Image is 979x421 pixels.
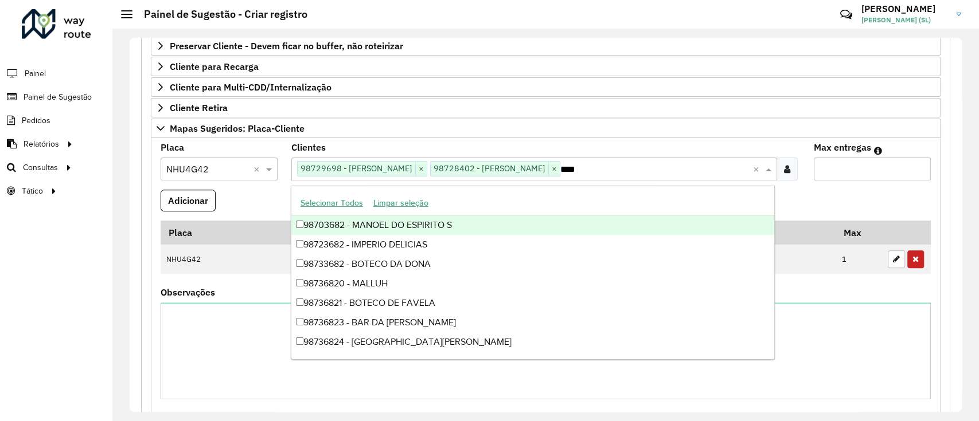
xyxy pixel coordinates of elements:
span: × [548,162,560,176]
span: Painel de Sugestão [24,91,92,103]
div: 98736824 - [GEOGRAPHIC_DATA][PERSON_NAME] [291,332,774,352]
a: Cliente para Recarga [151,57,941,76]
label: Max entregas [814,140,871,154]
span: Cliente para Multi-CDD/Internalização [170,82,331,92]
span: Tático [22,185,43,197]
button: Adicionar [161,190,216,211]
div: Mapas Sugeridos: Placa-Cliente [151,138,941,415]
div: 98723682 - IMPERIO DELICIAS [291,235,774,254]
em: Máximo de clientes que serão colocados na mesma rota com os clientes informados [874,146,882,155]
a: Cliente Retira [151,98,941,117]
span: Consultas [23,162,58,174]
span: 98728402 - [PERSON_NAME] [431,162,548,175]
div: 98736823 - BAR DA [PERSON_NAME] [291,313,774,332]
span: Relatórios [24,138,59,150]
th: Placa [161,221,288,245]
a: Contato Rápido [834,2,859,27]
td: 98706061 [288,245,602,274]
h3: [PERSON_NAME] [861,3,947,14]
span: Pedidos [22,115,50,127]
td: NHU4G42 [161,245,288,274]
div: 98733682 - BOTECO DA DONA [291,254,774,274]
span: Mapas Sugeridos: Placa-Cliente [170,124,305,133]
label: Observações [161,285,215,299]
a: Preservar Cliente - Devem ficar no buffer, não roteirizar [151,36,941,56]
span: Preservar Cliente - Devem ficar no buffer, não roteirizar [170,41,403,50]
span: × [415,162,427,176]
div: 98736825 - LOS HERMANOS BAR E R [291,352,774,371]
a: Mapas Sugeridos: Placa-Cliente [151,119,941,138]
td: 1 [836,245,882,274]
span: Cliente para Recarga [170,62,259,71]
div: 98736820 - MALLUH [291,274,774,293]
th: Max [836,221,882,245]
span: Clear all [753,162,763,176]
th: Código Cliente [288,221,602,245]
span: Painel [25,68,46,80]
span: [PERSON_NAME] (SL) [861,15,947,25]
button: Selecionar Todos [295,194,368,212]
div: 98703682 - MANOEL DO ESPIRITO S [291,215,774,235]
span: 98729698 - [PERSON_NAME] [298,162,415,175]
a: Cliente para Multi-CDD/Internalização [151,77,941,97]
span: Clear all [253,162,263,176]
h2: Painel de Sugestão - Criar registro [132,8,307,21]
ng-dropdown-panel: Options list [291,185,775,360]
label: Clientes [291,140,326,154]
button: Limpar seleção [368,194,434,212]
label: Placa [161,140,184,154]
span: Cliente Retira [170,103,228,112]
div: 98736821 - BOTECO DE FAVELA [291,293,774,313]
